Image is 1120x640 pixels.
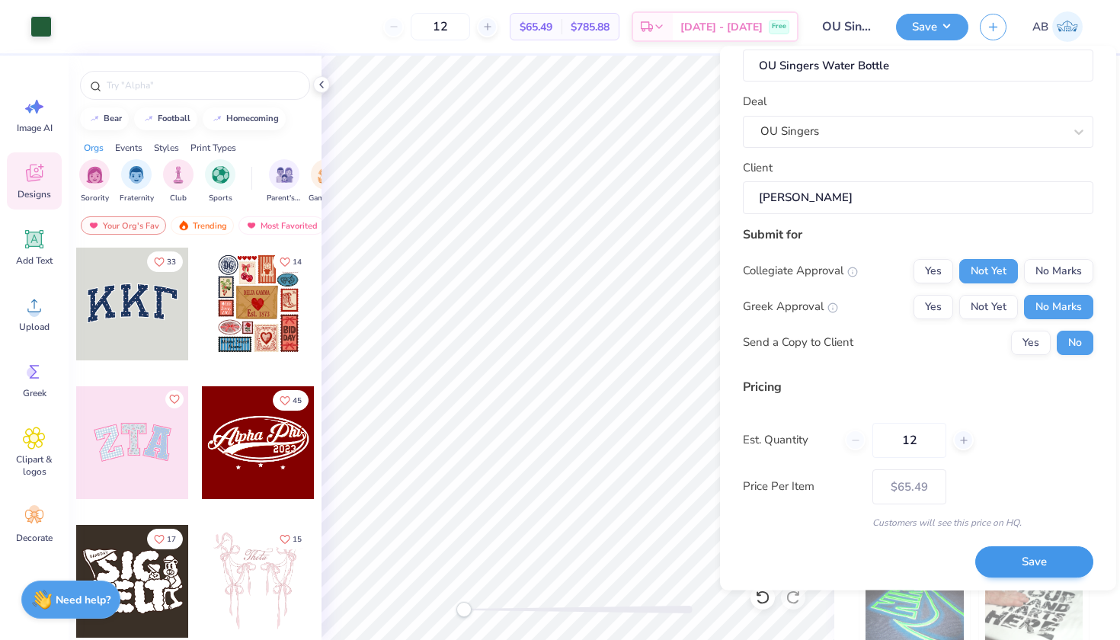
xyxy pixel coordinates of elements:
[104,114,122,123] div: bear
[743,298,838,315] div: Greek Approval
[293,258,302,266] span: 14
[205,159,235,204] button: filter button
[128,166,145,184] img: Fraternity Image
[914,258,953,283] button: Yes
[309,159,344,204] div: filter for Game Day
[170,193,187,204] span: Club
[896,14,968,40] button: Save
[743,431,834,449] label: Est. Quantity
[120,159,154,204] div: filter for Fraternity
[79,159,110,204] div: filter for Sorority
[105,78,300,93] input: Try "Alpha"
[147,251,183,272] button: Like
[170,166,187,184] img: Club Image
[238,216,325,235] div: Most Favorited
[267,193,302,204] span: Parent's Weekend
[16,532,53,544] span: Decorate
[147,529,183,549] button: Like
[411,13,470,40] input: – –
[81,193,109,204] span: Sorority
[80,107,129,130] button: bear
[211,114,223,123] img: trend_line.gif
[171,216,234,235] div: Trending
[318,166,335,184] img: Game Day Image
[79,159,110,204] button: filter button
[163,159,194,204] div: filter for Club
[273,251,309,272] button: Like
[293,397,302,405] span: 45
[743,334,853,351] div: Send a Copy to Client
[1032,18,1048,36] span: AB
[743,377,1093,395] div: Pricing
[743,478,861,495] label: Price Per Item
[456,602,472,617] div: Accessibility label
[212,166,229,184] img: Sports Image
[19,321,50,333] span: Upload
[1011,330,1051,354] button: Yes
[273,529,309,549] button: Like
[84,141,104,155] div: Orgs
[772,21,786,32] span: Free
[309,159,344,204] button: filter button
[203,107,286,130] button: homecoming
[88,220,100,231] img: most_fav.gif
[293,536,302,543] span: 15
[205,159,235,204] div: filter for Sports
[56,593,110,607] strong: Need help?
[1052,11,1083,42] img: Ashley Buynak
[18,188,51,200] span: Designs
[167,258,176,266] span: 33
[267,159,302,204] button: filter button
[165,390,184,408] button: Like
[226,114,279,123] div: homecoming
[267,159,302,204] div: filter for Parent's Weekend
[1026,11,1090,42] a: AB
[1057,330,1093,354] button: No
[120,193,154,204] span: Fraternity
[81,216,166,235] div: Your Org's Fav
[16,254,53,267] span: Add Text
[743,158,773,176] label: Client
[1024,258,1093,283] button: No Marks
[163,159,194,204] button: filter button
[520,19,552,35] span: $65.49
[178,220,190,231] img: trending.gif
[743,225,1093,243] div: Submit for
[86,166,104,184] img: Sorority Image
[209,193,232,204] span: Sports
[17,122,53,134] span: Image AI
[959,258,1018,283] button: Not Yet
[743,262,858,280] div: Collegiate Approval
[975,546,1093,578] button: Save
[154,141,179,155] div: Styles
[134,107,197,130] button: football
[23,387,46,399] span: Greek
[276,166,293,184] img: Parent's Weekend Image
[743,93,766,110] label: Deal
[1024,294,1093,318] button: No Marks
[810,11,885,42] input: Untitled Design
[190,141,236,155] div: Print Types
[120,159,154,204] button: filter button
[959,294,1018,318] button: Not Yet
[245,220,258,231] img: most_fav.gif
[743,515,1093,529] div: Customers will see this price on HQ.
[88,114,101,123] img: trend_line.gif
[743,181,1093,214] input: e.g. Ethan Linker
[115,141,142,155] div: Events
[914,294,953,318] button: Yes
[158,114,190,123] div: football
[571,19,610,35] span: $785.88
[309,193,344,204] span: Game Day
[872,422,946,457] input: – –
[273,390,309,411] button: Like
[142,114,155,123] img: trend_line.gif
[9,453,59,478] span: Clipart & logos
[167,536,176,543] span: 17
[680,19,763,35] span: [DATE] - [DATE]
